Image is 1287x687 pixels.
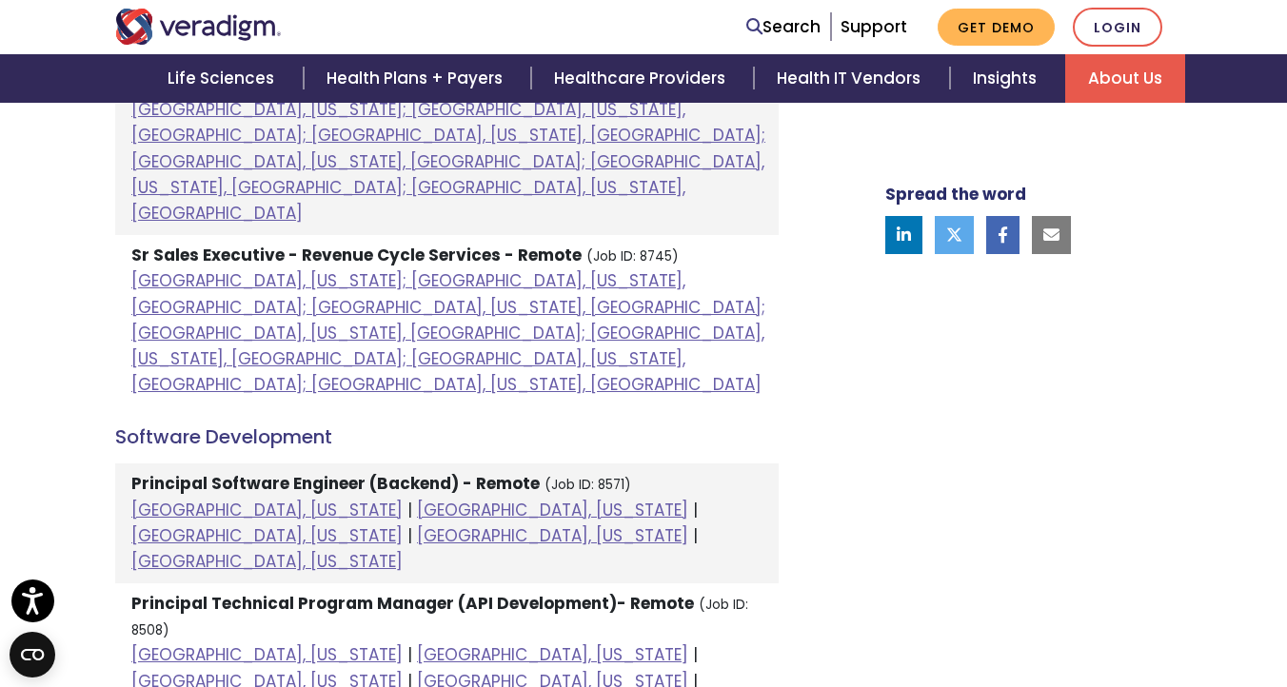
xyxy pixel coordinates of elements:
[544,476,631,494] small: (Job ID: 8571)
[1065,54,1185,103] a: About Us
[417,524,688,547] a: [GEOGRAPHIC_DATA], [US_STATE]
[841,15,907,38] a: Support
[131,269,765,396] a: [GEOGRAPHIC_DATA], [US_STATE]; [GEOGRAPHIC_DATA], [US_STATE], [GEOGRAPHIC_DATA]; [GEOGRAPHIC_DATA...
[417,499,688,521] a: [GEOGRAPHIC_DATA], [US_STATE]
[145,54,303,103] a: Life Sciences
[407,643,412,666] span: |
[115,9,282,45] img: Veradigm logo
[885,183,1026,206] strong: Spread the word
[531,54,754,103] a: Healthcare Providers
[131,98,765,225] a: [GEOGRAPHIC_DATA], [US_STATE]; [GEOGRAPHIC_DATA], [US_STATE], [GEOGRAPHIC_DATA]; [GEOGRAPHIC_DATA...
[10,632,55,677] button: Open CMP widget
[131,550,403,573] a: [GEOGRAPHIC_DATA], [US_STATE]
[746,14,821,40] a: Search
[115,425,779,448] h4: Software Development
[693,524,698,547] span: |
[131,643,403,666] a: [GEOGRAPHIC_DATA], [US_STATE]
[693,643,698,666] span: |
[407,524,412,547] span: |
[131,524,403,547] a: [GEOGRAPHIC_DATA], [US_STATE]
[1073,8,1162,47] a: Login
[950,54,1065,103] a: Insights
[407,499,412,521] span: |
[417,643,688,666] a: [GEOGRAPHIC_DATA], [US_STATE]
[693,499,698,521] span: |
[131,592,694,615] strong: Principal Technical Program Manager (API Development)- Remote
[131,244,582,266] strong: Sr Sales Executive - Revenue Cycle Services - Remote
[586,247,679,265] small: (Job ID: 8745)
[304,54,531,103] a: Health Plans + Payers
[131,499,403,521] a: [GEOGRAPHIC_DATA], [US_STATE]
[938,9,1055,46] a: Get Demo
[131,472,540,495] strong: Principal Software Engineer (Backend) - Remote
[754,54,949,103] a: Health IT Vendors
